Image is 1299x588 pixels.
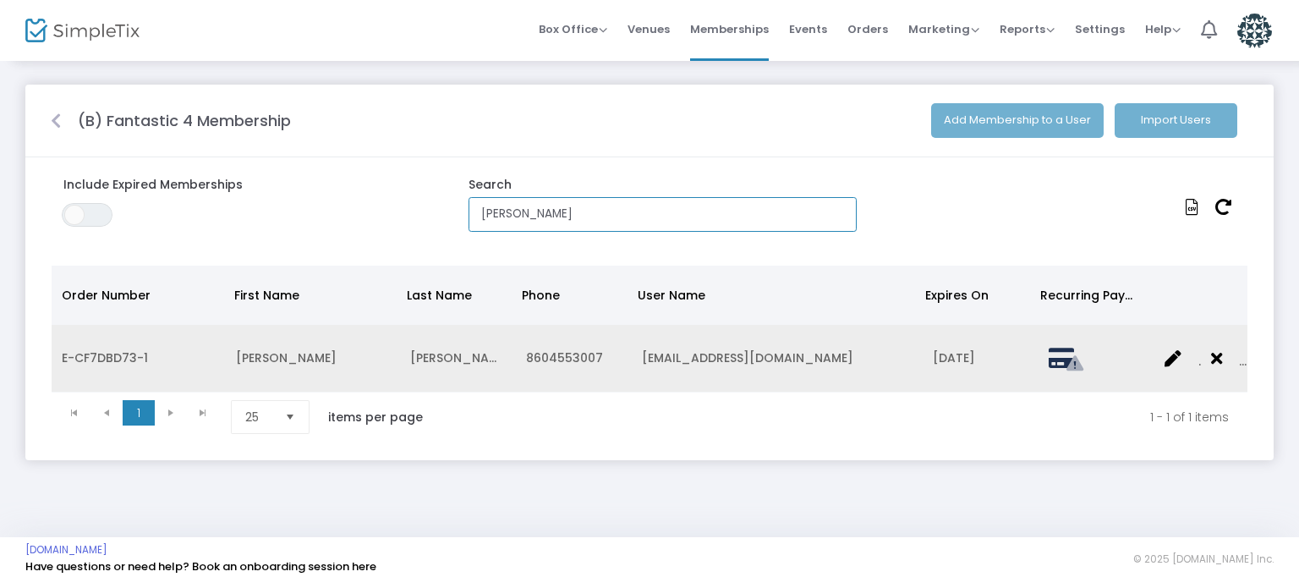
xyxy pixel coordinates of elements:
[123,400,155,426] span: Page 1
[1030,266,1145,325] th: Recurring Payment
[328,409,423,426] label: items per page
[1145,21,1181,37] span: Help
[62,349,148,366] span: E-CF7DBD73-1
[407,287,472,304] span: Last Name
[1000,21,1055,37] span: Reports
[628,8,670,51] span: Venues
[512,266,627,325] th: Phone
[245,409,271,426] span: 25
[62,287,151,304] span: Order Number
[908,21,979,37] span: Marketing
[628,266,915,325] th: User Name
[469,197,857,232] input: type name or email
[1075,8,1125,51] span: Settings
[526,349,603,366] span: 8604553007
[847,8,888,51] span: Orders
[1133,552,1274,566] span: © 2025 [DOMAIN_NAME] Inc.
[25,558,376,574] a: Have questions or need help? Book an onboarding session here
[925,287,989,304] span: Expires On
[690,8,769,51] span: Memberships
[278,401,302,433] button: Select
[410,349,511,366] span: Chapman
[52,266,1247,393] div: Data table
[642,349,853,366] span: brandichapman724@gmail.com
[25,543,107,557] a: [DOMAIN_NAME]
[234,287,299,304] span: First Name
[78,109,291,132] m-panel-title: (B) Fantastic 4 Membership
[458,400,1229,434] kendo-pager-info: 1 - 1 of 1 items
[236,349,337,366] span: Brandi
[51,176,439,194] label: Include Expired Memberships
[539,21,607,37] span: Box Office
[456,176,524,194] label: Search
[789,8,827,51] span: Events
[933,349,975,366] span: 11/23/2025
